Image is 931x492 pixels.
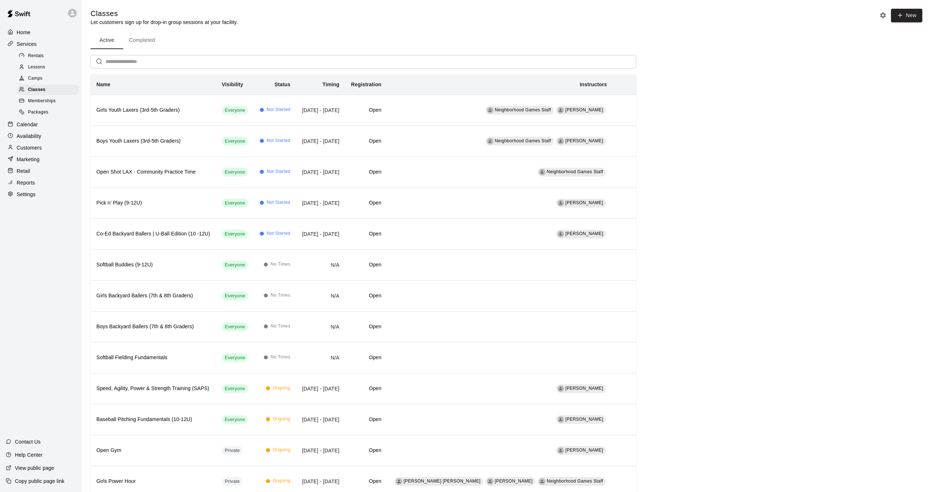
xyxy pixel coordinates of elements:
div: Jeffrey Batis [558,107,564,114]
span: [PERSON_NAME] [PERSON_NAME] [404,479,481,484]
h6: Open [351,168,381,176]
span: Neighborhood Games Staff [547,479,603,484]
h6: Open [351,323,381,331]
div: Camps [17,74,79,84]
div: Kari Seeber Williams [487,478,494,485]
a: Reports [6,177,76,188]
h6: Speed, Agility, Power & Strength Training (SAPS) [96,385,210,393]
span: [PERSON_NAME] [566,417,603,422]
td: [DATE] - [DATE] [296,404,345,435]
span: Lessons [28,64,45,71]
span: Everyone [222,138,248,145]
b: Instructors [580,82,607,87]
div: Neighborhood Games Staff [539,478,546,485]
div: This service is visible to all of your customers [222,106,248,115]
div: Customers [6,142,76,153]
span: Private [222,478,243,485]
div: Neighborhood Games Staff [487,107,494,114]
span: [PERSON_NAME] [566,200,603,205]
td: N/A [296,342,345,373]
h6: Softball Fielding Fundamentals [96,354,210,362]
div: This service is visible to all of your customers [222,415,248,424]
a: Classes [17,84,82,96]
div: This service is visible to all of your customers [222,322,248,331]
h6: Open [351,137,381,145]
p: Settings [17,191,36,198]
span: Everyone [222,262,248,269]
p: Retail [17,167,30,175]
div: Daniel Flanick [558,447,564,454]
td: [DATE] - [DATE] [296,218,345,249]
a: Services [6,39,76,49]
b: Name [96,82,111,87]
div: Neighborhood Games Staff [539,169,546,175]
span: Not Started [267,106,290,114]
h6: Open [351,292,381,300]
div: Memberships [17,96,79,106]
div: Jeffrey Batis [558,138,564,144]
a: Camps [17,73,82,84]
p: Help Center [15,451,43,459]
a: Calendar [6,119,76,130]
span: Rentals [28,52,44,60]
span: Ongoing [273,385,290,392]
div: This service is visible to all of your customers [222,384,248,393]
h6: Girls Youth Laxers (3rd-5th Graders) [96,106,210,114]
td: N/A [296,249,345,280]
p: Copy public page link [15,477,64,485]
div: This service is hidden, and can only be accessed via a direct link [222,446,243,455]
div: Packages [17,107,79,118]
a: Rentals [17,50,82,62]
div: This service is visible to all of your customers [222,137,248,146]
div: Daniel Flanick [558,385,564,392]
a: Availability [6,131,76,142]
span: Private [222,447,243,454]
div: Rentals [17,51,79,61]
span: Everyone [222,324,248,330]
div: This service is visible to all of your customers [222,199,248,207]
p: Reports [17,179,35,186]
td: [DATE] - [DATE] [296,126,345,156]
h6: Open [351,230,381,238]
span: No Times [271,261,290,268]
h6: Girls Power Hour [96,477,210,485]
span: [PERSON_NAME] [566,107,603,112]
span: Not Started [267,230,290,237]
h5: Classes [91,9,238,19]
span: Everyone [222,354,248,361]
a: Packages [17,107,82,118]
span: [PERSON_NAME] [566,448,603,453]
a: Memberships [17,96,82,107]
div: Settings [6,189,76,200]
h6: Pick n’ Play (9-12U) [96,199,210,207]
span: Everyone [222,200,248,207]
span: Memberships [28,98,56,105]
td: [DATE] - [DATE] [296,156,345,187]
div: Phil Madvek [558,416,564,423]
td: [DATE] - [DATE] [296,373,345,404]
span: Ongoing [273,477,290,485]
h6: Open Shot LAX - Community Practice Time [96,168,210,176]
span: [PERSON_NAME] [566,138,603,143]
span: No Times [271,323,290,330]
h6: Open [351,385,381,393]
span: Neighborhood Games Staff [547,169,603,174]
span: Not Started [267,168,290,175]
span: Everyone [222,169,248,176]
p: Customers [17,144,42,151]
div: Taylor Allen Flanick [396,478,402,485]
p: Contact Us [15,438,41,445]
h6: Baseball Pitching Fundamentals (10-12U) [96,416,210,424]
td: [DATE] - [DATE] [296,187,345,218]
div: This service is visible to all of your customers [222,261,248,269]
span: [PERSON_NAME] [566,231,603,236]
div: This service is visible to all of your customers [222,230,248,238]
a: Lessons [17,62,82,73]
h6: Boys Backyard Ballers (7th & 8th Graders) [96,323,210,331]
div: Marketing [6,154,76,165]
div: Candice Hofmann [558,200,564,206]
div: Colin Foehl [558,231,564,237]
p: Availability [17,132,41,140]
